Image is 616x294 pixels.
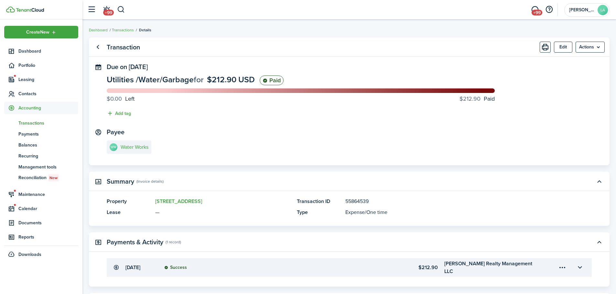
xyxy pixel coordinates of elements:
[574,262,585,273] button: Toggle accordion
[110,143,117,151] avatar-text: WW
[544,4,555,15] button: Open resource center
[117,4,125,15] button: Search
[207,74,255,86] span: $212.90 USD
[532,10,542,15] span: +99
[18,234,78,240] span: Reports
[107,238,163,246] panel-main-title: Payments & Activity
[155,198,202,205] a: [STREET_ADDRESS]
[121,144,148,150] e-details-info-title: Water Works
[85,4,98,16] button: Open sidebar
[459,95,495,103] progress-caption-label: Paid
[353,264,438,271] transaction-details-table-item-amount: $212.90
[345,208,365,216] span: Expense
[18,105,78,111] span: Accounting
[164,265,187,270] status: Success
[107,62,148,72] span: Due on [DATE]
[540,42,551,53] button: Print
[26,30,49,35] span: Create New
[18,142,78,148] span: Balances
[107,140,151,154] a: WWWater Works
[49,175,58,181] span: New
[4,128,78,139] a: Payments
[594,237,605,248] button: Toggle accordion
[4,161,78,172] a: Management tools
[18,76,78,83] span: Leasing
[557,262,568,273] button: Open menu
[155,208,290,216] panel-main-description: —
[529,2,541,18] a: Messaging
[89,258,610,287] panel-main-body: Toggle accordion
[18,131,78,137] span: Payments
[107,128,124,136] panel-main-title: Payee
[18,191,78,198] span: Maintenance
[345,198,572,205] panel-main-description: 55864539
[18,251,41,258] span: Downloads
[18,48,78,55] span: Dashboard
[18,153,78,159] span: Recurring
[89,198,610,226] panel-main-body: Toggle accordion
[112,27,134,33] a: Transactions
[100,2,113,18] a: Notifications
[4,172,78,183] a: ReconciliationNew
[107,44,140,51] panel-main-title: Transaction
[107,74,194,86] span: Utilities / Water/Garbage
[166,239,181,245] panel-main-subtitle: (1 record)
[444,260,539,275] transaction-details-table-item-client: Adair Realty Management LLC
[4,139,78,150] a: Balances
[4,45,78,57] a: Dashboard
[459,95,481,103] progress-caption-label-value: $212.90
[107,95,135,103] progress-caption-label: Left
[89,27,108,33] a: Dashboard
[107,198,152,205] panel-main-title: Property
[569,8,595,12] span: Leigh Anne
[194,74,204,86] span: for
[576,42,605,53] button: Open menu
[18,90,78,97] span: Contacts
[18,62,78,69] span: Portfolio
[16,8,44,12] img: TenantCloud
[4,26,78,38] button: Open menu
[598,5,608,15] avatar-text: LA
[576,42,605,53] menu-btn: Actions
[103,10,114,15] span: +99
[18,205,78,212] span: Calendar
[4,231,78,243] a: Reports
[107,178,134,185] panel-main-title: Summary
[92,42,103,53] a: Go back
[18,219,78,226] span: Documents
[125,264,158,271] transaction-details-table-item-date: [DATE]
[139,27,151,33] span: Details
[107,208,152,216] panel-main-title: Lease
[345,208,572,216] panel-main-description: /
[6,6,15,13] img: TenantCloud
[136,178,164,184] panel-main-subtitle: (Invoice details)
[4,150,78,161] a: Recurring
[260,76,284,85] status: Paid
[4,117,78,128] a: Transactions
[554,42,572,53] button: Edit
[107,110,131,117] button: Add tag
[297,208,342,216] panel-main-title: Type
[18,174,78,181] span: Reconciliation
[18,164,78,170] span: Management tools
[297,198,342,205] panel-main-title: Transaction ID
[366,208,387,216] span: One time
[594,176,605,187] button: Toggle accordion
[107,95,122,103] progress-caption-label-value: $0.00
[18,120,78,127] span: Transactions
